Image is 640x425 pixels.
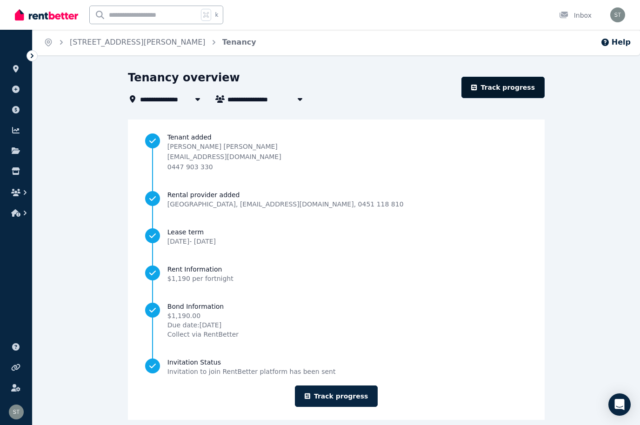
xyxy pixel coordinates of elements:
button: Help [600,37,631,48]
a: Track progress [461,77,545,98]
img: Samantha Thomas [9,405,24,419]
span: Lease term [167,227,216,237]
a: Invitation StatusInvitation to join RentBetter platform has been sent [145,358,527,376]
p: [EMAIL_ADDRESS][DOMAIN_NAME] [167,152,281,161]
a: Bond Information$1,190.00Due date:[DATE]Collect via RentBetter [145,302,527,339]
img: Samantha Thomas [610,7,625,22]
span: Tenant added [167,133,527,142]
span: $1,190.00 [167,311,239,320]
nav: Progress [145,133,527,376]
p: [PERSON_NAME] [PERSON_NAME] [167,142,281,151]
a: Tenant added[PERSON_NAME] [PERSON_NAME][EMAIL_ADDRESS][DOMAIN_NAME]0447 903 330 [145,133,527,172]
div: Open Intercom Messenger [608,393,631,416]
span: Bond Information [167,302,239,311]
span: k [215,11,218,19]
a: Rent Information$1,190 per fortnight [145,265,527,283]
nav: Breadcrumb [33,29,267,55]
span: Collect via RentBetter [167,330,239,339]
span: Invitation to join RentBetter platform has been sent [167,367,336,376]
h1: Tenancy overview [128,70,240,85]
span: Rent Information [167,265,233,274]
span: [DATE] - [DATE] [167,238,216,245]
a: Track progress [295,385,378,407]
a: [STREET_ADDRESS][PERSON_NAME] [70,38,206,46]
span: [GEOGRAPHIC_DATA] , [EMAIL_ADDRESS][DOMAIN_NAME] , 0451 118 810 [167,199,404,209]
span: Due date: [DATE] [167,320,239,330]
div: Inbox [559,11,592,20]
a: Rental provider added[GEOGRAPHIC_DATA], [EMAIL_ADDRESS][DOMAIN_NAME], 0451 118 810 [145,190,527,209]
img: RentBetter [15,8,78,22]
span: 0447 903 330 [167,163,213,171]
span: Rental provider added [167,190,404,199]
a: Lease term[DATE]- [DATE] [145,227,527,246]
span: Invitation Status [167,358,336,367]
a: Tenancy [222,38,256,46]
span: $1,190 per fortnight [167,275,233,282]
